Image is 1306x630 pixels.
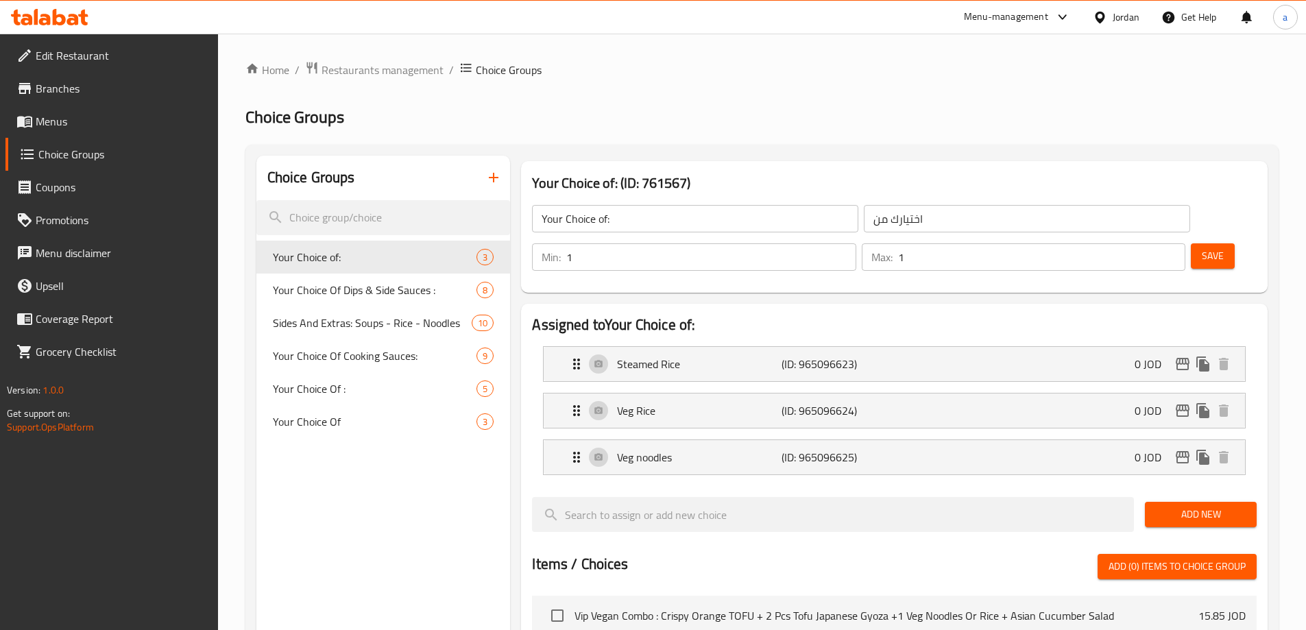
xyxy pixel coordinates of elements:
[476,348,494,364] div: Choices
[1193,447,1213,468] button: duplicate
[5,105,218,138] a: Menus
[5,204,218,237] a: Promotions
[1172,447,1193,468] button: edit
[964,9,1048,25] div: Menu-management
[245,101,344,132] span: Choice Groups
[1135,356,1172,372] p: 0 JOD
[1113,10,1139,25] div: Jordan
[7,418,94,436] a: Support.OpsPlatform
[477,383,493,396] span: 5
[449,62,454,78] li: /
[273,380,477,397] span: Your Choice Of :
[476,380,494,397] div: Choices
[7,381,40,399] span: Version:
[273,315,472,331] span: Sides And Extras: Soups - Rice - Noodles
[273,413,477,430] span: Your Choice Of
[871,249,893,265] p: Max:
[1172,354,1193,374] button: edit
[1198,607,1246,624] p: 15.85 JOD
[544,393,1245,428] div: Expand
[5,39,218,72] a: Edit Restaurant
[38,146,207,162] span: Choice Groups
[36,343,207,360] span: Grocery Checklist
[477,284,493,297] span: 8
[532,341,1257,387] li: Expand
[5,237,218,269] a: Menu disclaimer
[617,402,781,419] p: Veg Rice
[1135,402,1172,419] p: 0 JOD
[1213,447,1234,468] button: delete
[544,347,1245,381] div: Expand
[256,274,511,306] div: Your Choice Of Dips & Side Sauces :8
[36,80,207,97] span: Branches
[36,245,207,261] span: Menu disclaimer
[476,413,494,430] div: Choices
[542,249,561,265] p: Min:
[544,440,1245,474] div: Expand
[36,113,207,130] span: Menus
[477,251,493,264] span: 3
[1145,502,1257,527] button: Add New
[1202,247,1224,265] span: Save
[782,402,891,419] p: (ID: 965096624)
[532,172,1257,194] h3: Your Choice of: (ID: 761567)
[36,179,207,195] span: Coupons
[273,348,477,364] span: Your Choice Of Cooking Sauces:
[256,339,511,372] div: Your Choice Of Cooking Sauces:9
[1135,449,1172,465] p: 0 JOD
[1193,400,1213,421] button: duplicate
[1213,354,1234,374] button: delete
[543,601,572,630] span: Select choice
[5,302,218,335] a: Coverage Report
[1191,243,1235,269] button: Save
[1193,354,1213,374] button: duplicate
[5,72,218,105] a: Branches
[256,306,511,339] div: Sides And Extras: Soups - Rice - Noodles10
[1172,400,1193,421] button: edit
[617,356,781,372] p: Steamed Rice
[1213,400,1234,421] button: delete
[256,200,511,235] input: search
[36,278,207,294] span: Upsell
[322,62,444,78] span: Restaurants management
[782,356,891,372] p: (ID: 965096623)
[5,269,218,302] a: Upsell
[245,62,289,78] a: Home
[245,61,1279,79] nav: breadcrumb
[532,315,1257,335] h2: Assigned to Your Choice of:
[256,372,511,405] div: Your Choice Of :5
[256,241,511,274] div: Your Choice of:3
[43,381,64,399] span: 1.0.0
[617,449,781,465] p: Veg noodles
[36,47,207,64] span: Edit Restaurant
[1098,554,1257,579] button: Add (0) items to choice group
[5,335,218,368] a: Grocery Checklist
[472,317,493,330] span: 10
[532,387,1257,434] li: Expand
[477,415,493,428] span: 3
[5,138,218,171] a: Choice Groups
[1156,506,1246,523] span: Add New
[36,212,207,228] span: Promotions
[5,171,218,204] a: Coupons
[1109,558,1246,575] span: Add (0) items to choice group
[1283,10,1287,25] span: a
[273,249,477,265] span: Your Choice of:
[305,61,444,79] a: Restaurants management
[7,404,70,422] span: Get support on:
[532,434,1257,481] li: Expand
[476,282,494,298] div: Choices
[782,449,891,465] p: (ID: 965096625)
[273,282,477,298] span: Your Choice Of Dips & Side Sauces :
[532,497,1134,532] input: search
[295,62,300,78] li: /
[267,167,355,188] h2: Choice Groups
[575,607,1198,624] span: Vip Vegan Combo : Crispy Orange TOFU + 2 Pcs Tofu Japanese Gyoza +1 Veg Noodles Or Rice + Asian C...
[476,249,494,265] div: Choices
[477,350,493,363] span: 9
[36,311,207,327] span: Coverage Report
[256,405,511,438] div: Your Choice Of3
[472,315,494,331] div: Choices
[532,554,628,574] h2: Items / Choices
[476,62,542,78] span: Choice Groups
